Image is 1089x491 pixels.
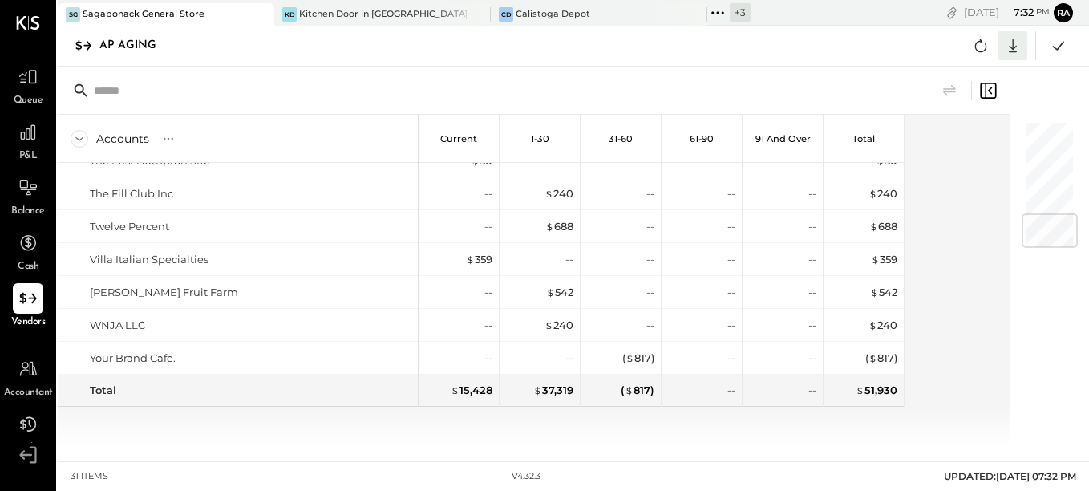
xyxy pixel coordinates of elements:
[808,318,816,333] div: --
[484,351,492,366] div: --
[808,383,816,398] div: --
[516,8,590,21] div: Calistoga Depot
[1,172,55,219] a: Balance
[545,220,554,233] span: $
[544,187,553,200] span: $
[868,187,877,200] span: $
[90,219,169,234] div: Twelve Percent
[512,470,540,483] div: v 4.32.3
[1,228,55,274] a: Cash
[1,62,55,108] a: Queue
[14,94,43,108] span: Queue
[646,252,654,267] div: --
[90,351,176,366] div: Your Brand Cafe.
[451,383,492,398] div: 15,428
[808,351,816,366] div: --
[621,383,654,398] div: ( 817 )
[1036,6,1050,18] span: pm
[18,441,39,456] span: Tasks
[690,133,714,144] p: 61-90
[484,285,492,300] div: --
[727,351,735,366] div: --
[565,351,573,366] div: --
[546,285,573,300] div: 542
[299,8,467,21] div: Kitchen Door in [GEOGRAPHIC_DATA]
[440,133,477,144] p: Current
[868,351,877,364] span: $
[944,470,1076,482] span: UPDATED: [DATE] 07:32 PM
[545,219,573,234] div: 688
[90,285,238,300] div: [PERSON_NAME] Fruit Farm
[625,351,634,364] span: $
[868,319,877,331] span: $
[730,3,751,22] div: + 3
[466,253,475,266] span: $
[869,220,878,233] span: $
[646,285,654,300] div: --
[11,205,45,219] span: Balance
[66,7,80,22] div: SG
[484,219,492,234] div: --
[609,133,633,144] p: 31-60
[544,319,553,331] span: $
[727,219,735,234] div: --
[90,383,116,398] div: Total
[727,383,735,398] div: --
[11,315,46,330] span: Vendors
[727,318,735,333] div: --
[1054,3,1073,22] button: Ra
[1,409,55,456] a: Tasks
[1,354,55,400] a: Accountant
[646,186,654,201] div: --
[1,117,55,164] a: P&L
[499,7,513,22] div: CD
[865,351,897,366] div: ( 817 )
[1002,5,1034,20] span: 7 : 32
[870,285,897,300] div: 542
[544,186,573,201] div: 240
[727,186,735,201] div: --
[1,283,55,330] a: Vendors
[646,318,654,333] div: --
[90,252,208,267] div: Villa Italian Specialties
[18,260,38,274] span: Cash
[451,383,459,396] span: $
[856,383,897,398] div: 51,930
[646,219,654,234] div: --
[484,318,492,333] div: --
[546,286,555,298] span: $
[868,186,897,201] div: 240
[4,386,53,400] span: Accountant
[871,252,897,267] div: 359
[870,286,879,298] span: $
[565,252,573,267] div: --
[544,318,573,333] div: 240
[96,131,149,147] div: Accounts
[808,186,816,201] div: --
[99,33,172,59] div: AP Aging
[19,149,38,164] span: P&L
[622,351,654,366] div: ( 817 )
[71,470,108,483] div: 31 items
[531,133,549,144] p: 1-30
[83,8,204,21] div: Sagaponack General Store
[944,4,960,21] div: copy link
[466,252,492,267] div: 359
[808,219,816,234] div: --
[871,253,880,266] span: $
[625,383,634,396] span: $
[869,219,897,234] div: 688
[471,154,480,167] span: $
[868,318,897,333] div: 240
[755,133,811,144] p: 91 and Over
[852,133,875,144] p: Total
[533,383,573,398] div: 37,319
[90,318,145,333] div: WNJA LLC
[856,383,864,396] span: $
[484,186,492,201] div: --
[808,252,816,267] div: --
[808,285,816,300] div: --
[876,154,885,167] span: $
[964,5,1050,20] div: [DATE]
[282,7,297,22] div: KD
